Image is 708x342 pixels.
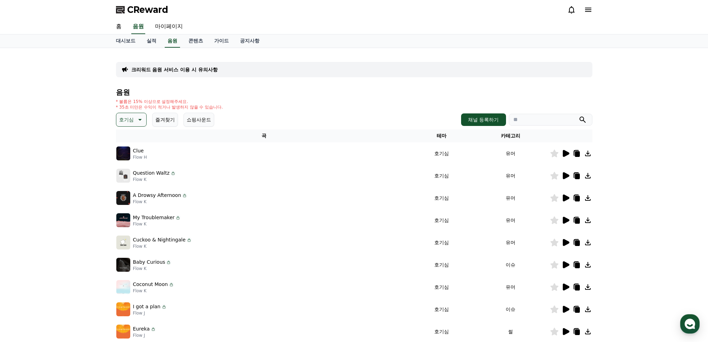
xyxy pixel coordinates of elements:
a: 가이드 [209,34,234,48]
td: 호기심 [412,165,472,187]
a: 공지사항 [234,34,265,48]
a: 콘텐츠 [183,34,209,48]
p: I got a plan [133,303,161,310]
span: CReward [127,4,168,15]
th: 곡 [116,129,412,142]
p: 호기심 [119,115,134,125]
p: Flow K [133,244,192,249]
p: Flow K [133,199,188,205]
button: 채널 등록하기 [461,113,506,126]
p: Coconut Moon [133,281,168,288]
img: music [116,191,130,205]
img: music [116,236,130,249]
button: 즐겨찾기 [152,113,178,127]
img: music [116,169,130,183]
td: 유머 [472,209,550,231]
img: music [116,146,130,160]
td: 호기심 [412,298,472,320]
h4: 음원 [116,88,592,96]
td: 호기심 [412,276,472,298]
p: Flow K [133,266,172,271]
img: music [116,258,130,272]
p: Flow J [133,333,156,338]
a: 홈 [110,19,127,34]
td: 유머 [472,231,550,254]
p: Clue [133,147,144,154]
p: Baby Curious [133,259,165,266]
img: music [116,213,130,227]
p: Flow J [133,310,167,316]
a: 대시보드 [110,34,141,48]
a: 크리워드 음원 서비스 이용 시 유의사항 [131,66,218,73]
p: Cuckoo & Nightingale [133,236,186,244]
a: 실적 [141,34,162,48]
td: 이슈 [472,298,550,320]
td: 유머 [472,276,550,298]
p: Eureka [133,325,150,333]
p: Flow H [133,154,147,160]
button: 호기심 [116,113,147,127]
p: Question Waltz [133,169,170,177]
a: CReward [116,4,168,15]
img: music [116,280,130,294]
p: * 35초 미만은 수익이 적거나 발생하지 않을 수 있습니다. [116,104,223,110]
a: 음원 [165,34,180,48]
a: 마이페이지 [149,19,188,34]
td: 유머 [472,187,550,209]
img: music [116,302,130,316]
p: A Drowsy Afternoon [133,192,181,199]
p: Flow K [133,177,176,182]
p: Flow K [133,288,174,294]
td: 유머 [472,165,550,187]
p: Flow K [133,221,181,227]
a: 음원 [131,19,145,34]
button: 쇼핑사운드 [184,113,214,127]
td: 호기심 [412,209,472,231]
td: 호기심 [412,142,472,165]
td: 이슈 [472,254,550,276]
th: 테마 [412,129,472,142]
td: 호기심 [412,231,472,254]
td: 유머 [472,142,550,165]
th: 카테고리 [472,129,550,142]
td: 호기심 [412,254,472,276]
p: My Troublemaker [133,214,175,221]
p: * 볼륨은 15% 이상으로 설정해주세요. [116,99,223,104]
img: music [116,325,130,339]
td: 호기심 [412,187,472,209]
